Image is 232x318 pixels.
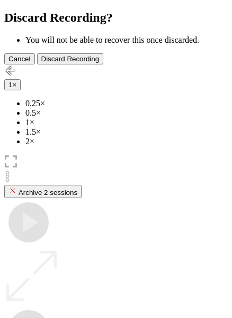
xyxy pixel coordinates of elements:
li: You will not be able to recover this once discarded. [25,35,228,45]
button: 1× [4,79,21,90]
button: Cancel [4,53,35,64]
button: Discard Recording [37,53,104,64]
h2: Discard Recording? [4,11,228,25]
span: 1 [8,81,12,89]
li: 1× [25,118,228,127]
li: 0.25× [25,99,228,108]
div: Archive 2 sessions [8,186,77,197]
button: Archive 2 sessions [4,185,82,198]
li: 1.5× [25,127,228,137]
li: 2× [25,137,228,146]
li: 0.5× [25,108,228,118]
